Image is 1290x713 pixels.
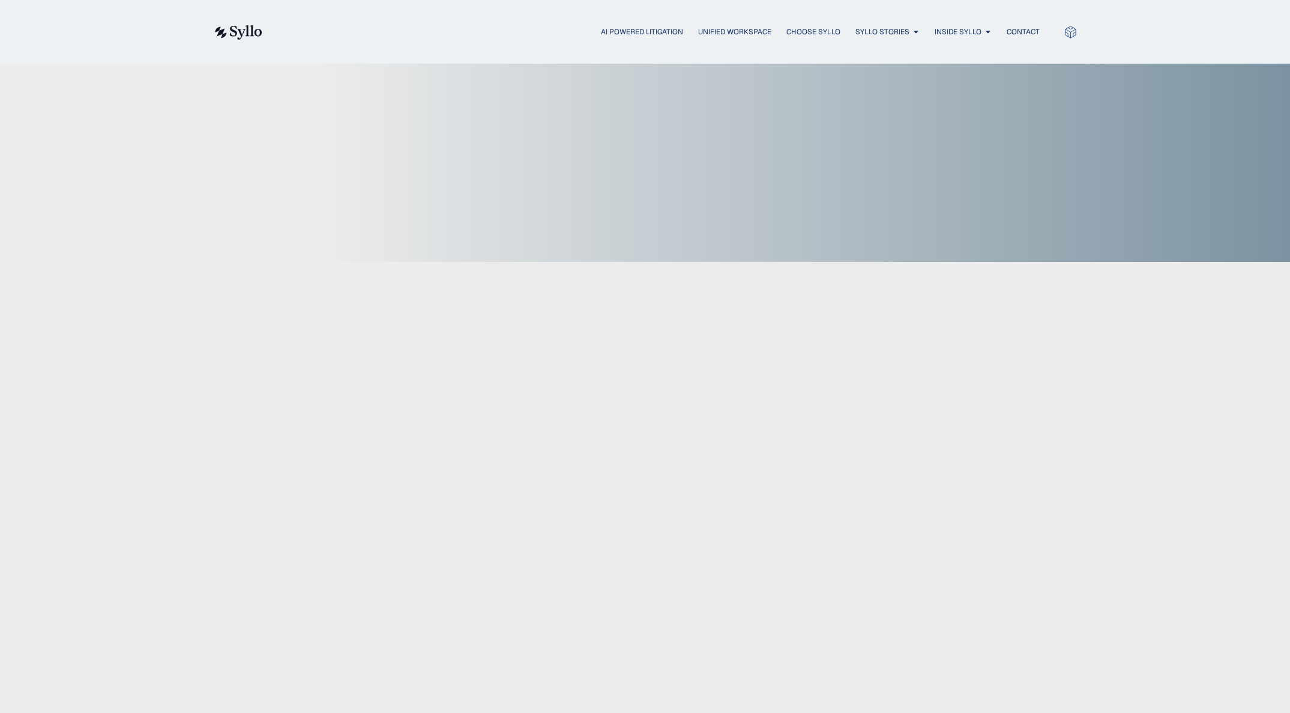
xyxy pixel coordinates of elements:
img: syllo [213,25,262,40]
a: Syllo Stories [855,26,909,37]
a: AI Powered Litigation [601,26,683,37]
a: Contact [1007,26,1040,37]
a: Unified Workspace [698,26,771,37]
nav: Menu [286,26,1040,38]
a: Inside Syllo [935,26,981,37]
div: Menu Toggle [286,26,1040,38]
a: Choose Syllo [786,26,840,37]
